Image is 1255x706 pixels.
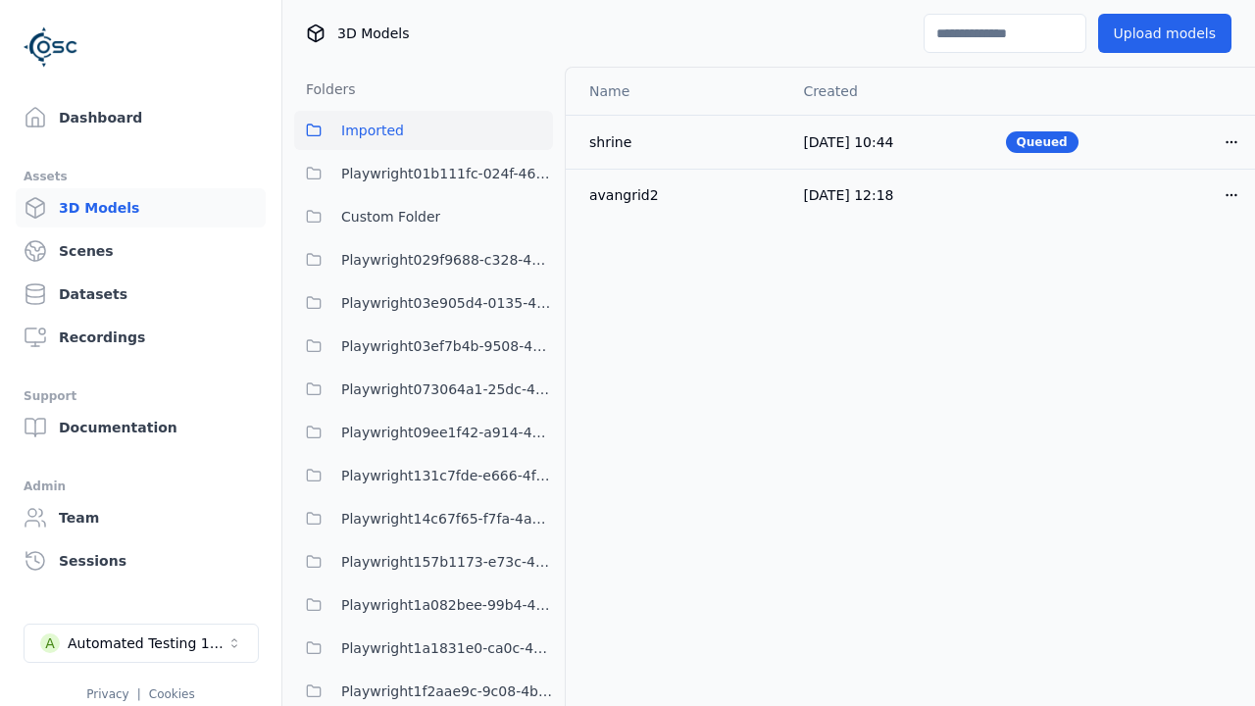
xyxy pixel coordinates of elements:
[341,378,553,401] span: Playwright073064a1-25dc-42be-bd5d-9b023c0ea8dd
[294,456,553,495] button: Playwright131c7fde-e666-4f3e-be7e-075966dc97bc
[294,240,553,279] button: Playwright029f9688-c328-482d-9c42-3b0c529f8514
[589,185,772,205] div: avangrid2
[16,408,266,447] a: Documentation
[341,421,553,444] span: Playwright09ee1f42-a914-43b3-abf1-e7ca57cf5f96
[294,585,553,625] button: Playwright1a082bee-99b4-4375-8133-1395ef4c0af5
[24,384,258,408] div: Support
[294,629,553,668] button: Playwright1a1831e0-ca0c-4e14-bc08-f87064ef1ded
[294,413,553,452] button: Playwright09ee1f42-a914-43b3-abf1-e7ca57cf5f96
[294,370,553,409] button: Playwright073064a1-25dc-42be-bd5d-9b023c0ea8dd
[16,231,266,271] a: Scenes
[341,507,553,530] span: Playwright14c67f65-f7fa-4a69-9dce-fa9a259dcaa1
[341,636,553,660] span: Playwright1a1831e0-ca0c-4e14-bc08-f87064ef1ded
[16,188,266,227] a: 3D Models
[86,687,128,701] a: Privacy
[589,132,772,152] div: shrine
[294,154,553,193] button: Playwright01b111fc-024f-466d-9bae-c06bfb571c6d
[24,20,78,75] img: Logo
[294,499,553,538] button: Playwright14c67f65-f7fa-4a69-9dce-fa9a259dcaa1
[1006,131,1079,153] div: Queued
[294,79,356,99] h3: Folders
[341,334,553,358] span: Playwright03ef7b4b-9508-47f0-8afd-5e0ec78663fc
[16,498,266,537] a: Team
[337,24,409,43] span: 3D Models
[787,68,989,115] th: Created
[1098,14,1231,53] button: Upload models
[341,248,553,272] span: Playwright029f9688-c328-482d-9c42-3b0c529f8514
[803,187,893,203] span: [DATE] 12:18
[16,318,266,357] a: Recordings
[341,550,553,574] span: Playwright157b1173-e73c-4808-a1ac-12e2e4cec217
[24,475,258,498] div: Admin
[294,542,553,581] button: Playwright157b1173-e73c-4808-a1ac-12e2e4cec217
[149,687,195,701] a: Cookies
[803,134,893,150] span: [DATE] 10:44
[24,624,259,663] button: Select a workspace
[341,680,553,703] span: Playwright1f2aae9c-9c08-4bb6-a2d5-dc0ac64e971c
[341,291,553,315] span: Playwright03e905d4-0135-4922-94e2-0c56aa41bf04
[341,205,440,228] span: Custom Folder
[294,327,553,366] button: Playwright03ef7b4b-9508-47f0-8afd-5e0ec78663fc
[294,283,553,323] button: Playwright03e905d4-0135-4922-94e2-0c56aa41bf04
[294,111,553,150] button: Imported
[16,98,266,137] a: Dashboard
[341,162,553,185] span: Playwright01b111fc-024f-466d-9bae-c06bfb571c6d
[24,165,258,188] div: Assets
[341,464,553,487] span: Playwright131c7fde-e666-4f3e-be7e-075966dc97bc
[294,197,553,236] button: Custom Folder
[40,633,60,653] div: A
[68,633,226,653] div: Automated Testing 1 - Playwright
[16,275,266,314] a: Datasets
[341,593,553,617] span: Playwright1a082bee-99b4-4375-8133-1395ef4c0af5
[341,119,404,142] span: Imported
[16,541,266,580] a: Sessions
[137,687,141,701] span: |
[566,68,787,115] th: Name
